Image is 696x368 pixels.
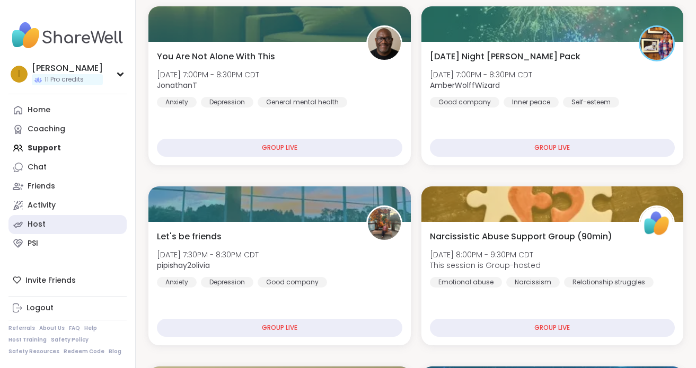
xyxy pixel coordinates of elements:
a: Activity [8,196,127,215]
span: Let's be friends [157,230,222,243]
div: GROUP LIVE [430,139,675,157]
div: Inner peace [504,97,559,107]
div: Emotional abuse [430,277,502,288]
a: Coaching [8,120,127,139]
img: ShareWell [640,207,673,240]
div: PSI [28,238,38,249]
div: Chat [28,162,47,173]
div: Self-esteem [563,97,619,107]
div: Anxiety [157,277,197,288]
a: Blog [109,348,121,355]
div: Depression [201,277,253,288]
div: General mental health [258,97,347,107]
div: Logout [27,303,54,313]
img: JonathanT [368,27,401,60]
div: GROUP LIVE [157,139,402,157]
div: Narcissism [506,277,560,288]
a: Friends [8,177,127,196]
span: This session is Group-hosted [430,260,541,271]
span: [DATE] 7:00PM - 8:30PM CDT [157,69,259,80]
span: [DATE] 7:00PM - 8:30PM CDT [430,69,532,80]
img: pipishay2olivia [368,207,401,240]
span: Narcissistic Abuse Support Group (90min) [430,230,612,243]
div: Good company [258,277,327,288]
img: AmberWolffWizard [640,27,673,60]
a: Chat [8,158,127,177]
div: Invite Friends [8,271,127,290]
a: About Us [39,325,65,332]
img: ShareWell Nav Logo [8,17,127,54]
div: Home [28,105,50,115]
a: Help [84,325,97,332]
div: [PERSON_NAME] [32,62,103,74]
div: Good company [430,97,499,107]
div: Anxiety [157,97,197,107]
b: AmberWolffWizard [430,80,500,91]
div: Depression [201,97,253,107]
span: [DATE] 8:00PM - 9:30PM CDT [430,249,541,260]
div: Friends [28,181,55,192]
div: Activity [28,200,56,211]
a: Redeem Code [64,348,104,355]
span: [DATE] Night [PERSON_NAME] Pack [430,50,580,63]
div: GROUP LIVE [430,319,675,337]
span: [DATE] 7:30PM - 8:30PM CDT [157,249,259,260]
span: I [18,67,20,81]
span: You Are Not Alone With This [157,50,275,63]
div: Host [28,219,46,230]
a: Referrals [8,325,35,332]
a: Home [8,101,127,120]
a: PSI [8,234,127,253]
b: pipishay2olivia [157,260,210,271]
div: GROUP LIVE [157,319,402,337]
a: Host [8,215,127,234]
b: JonathanT [157,80,197,91]
a: Safety Resources [8,348,59,355]
a: Host Training [8,336,47,344]
div: Relationship struggles [564,277,654,288]
div: Coaching [28,124,65,134]
span: 11 Pro credits [45,75,84,84]
a: Logout [8,299,127,318]
a: FAQ [69,325,80,332]
a: Safety Policy [51,336,89,344]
